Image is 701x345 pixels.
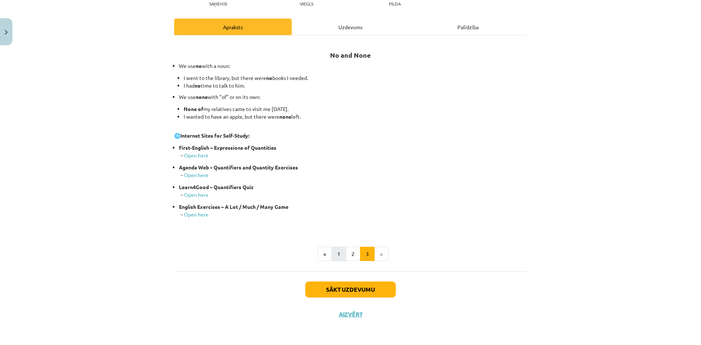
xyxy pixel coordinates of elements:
div: Palīdzība [409,19,527,35]
p: → [179,203,527,218]
nav: Page navigation example [174,247,527,261]
button: 3 [360,247,375,261]
a: Open here [184,152,208,158]
li: I had time to talk to him. [184,82,527,89]
strong: no [195,82,201,89]
li: I went to the library, but there were books I needed. [184,74,527,82]
p: We use with a noun: [179,62,527,70]
strong: Internet Sites for Self-Study: [180,132,249,139]
strong: First-English – Expressions of Quantities [179,144,276,151]
img: icon-close-lesson-0947bae3869378f0d4975bcd49f059093ad1ed9edebbc8119c70593378902aed.svg [5,30,8,35]
strong: None of [184,106,203,112]
p: → [179,144,527,159]
button: « [318,247,332,261]
strong: Agenda Web – Quantifiers and Quantity Exercises [179,164,298,170]
p: 🌐 [174,132,527,139]
a: Open here [184,191,208,198]
p: Viegls [300,1,313,6]
button: Aizvērt [337,311,364,318]
strong: English Exercises – A Lot / Much / Many Game [179,203,288,210]
strong: Learn4Good – Quantifiers Quiz [179,184,253,190]
strong: no [266,74,272,81]
p: pilda [389,1,401,6]
button: Sākt uzdevumu [305,281,396,298]
div: Uzdevums [292,19,409,35]
strong: no [196,62,202,69]
p: We use with "of" or on its own: [179,93,527,101]
button: 2 [346,247,360,261]
a: Open here [184,172,208,178]
div: Apraksts [174,19,292,35]
p: → [179,183,527,199]
button: 1 [332,247,346,261]
strong: No and None [330,51,371,59]
strong: none [196,93,208,100]
li: I wanted to have an apple, but there were left. [184,113,527,128]
strong: none [279,113,291,120]
a: Open here [184,211,208,218]
p: Saņemsi [206,1,230,6]
li: my relatives came to visit me [DATE]. [184,105,527,113]
p: → [179,164,527,179]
